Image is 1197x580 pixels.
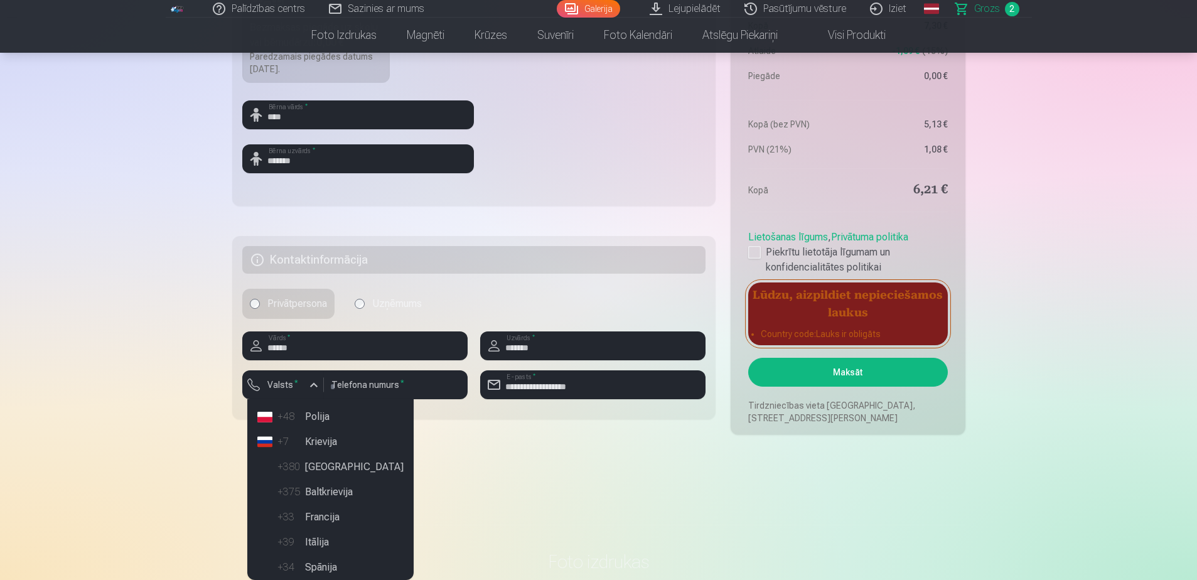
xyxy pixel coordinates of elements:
[347,289,429,319] label: Uzņēmums
[831,231,908,243] a: Privātuma politika
[277,535,303,550] div: +39
[277,459,303,475] div: +380
[277,485,303,500] div: +375
[252,555,409,580] li: Spānija
[296,18,392,53] a: Foto izdrukas
[250,299,260,309] input: Privātpersona
[974,1,1000,16] span: Grozs
[252,530,409,555] li: Itālija
[748,245,947,275] label: Piekrītu lietotāja līgumam un konfidencialitātes politikai
[242,550,955,573] h3: Foto izdrukas
[748,399,947,424] p: Tirdzniecības vieta [GEOGRAPHIC_DATA], [STREET_ADDRESS][PERSON_NAME]
[355,299,365,309] input: Uzņēmums
[761,328,935,340] li: Country code : Lauks ir obligāts
[748,282,947,323] h5: Lūdzu, aizpildiet nepieciešamos laukus
[252,505,409,530] li: Francija
[252,480,409,505] li: Baltkrievija
[252,429,409,454] li: Krievija
[459,18,522,53] a: Krūzes
[748,70,842,82] dt: Piegāde
[522,18,589,53] a: Suvenīri
[589,18,687,53] a: Foto kalendāri
[854,181,948,199] dd: 6,21 €
[277,409,303,424] div: +48
[748,358,947,387] button: Maksāt
[748,118,842,131] dt: Kopā (bez PVN)
[1005,2,1019,16] span: 2
[242,370,324,399] button: Valsts*
[277,560,303,575] div: +34
[277,510,303,525] div: +33
[748,231,828,243] a: Lietošanas līgums
[242,246,706,274] h5: Kontaktinformācija
[262,379,303,391] label: Valsts
[242,289,335,319] label: Privātpersona
[748,143,842,156] dt: PVN (21%)
[793,18,901,53] a: Visi produkti
[854,143,948,156] dd: 1,08 €
[242,399,324,409] div: Lauks ir obligāts
[854,70,948,82] dd: 0,00 €
[252,454,409,480] li: [GEOGRAPHIC_DATA]
[277,434,303,449] div: +7
[748,181,842,199] dt: Kopā
[854,118,948,131] dd: 5,13 €
[392,18,459,53] a: Magnēti
[252,404,409,429] li: Polija
[171,5,185,13] img: /fa3
[687,18,793,53] a: Atslēgu piekariņi
[250,50,383,75] div: Paredzamais piegādes datums [DATE].
[748,225,947,275] div: ,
